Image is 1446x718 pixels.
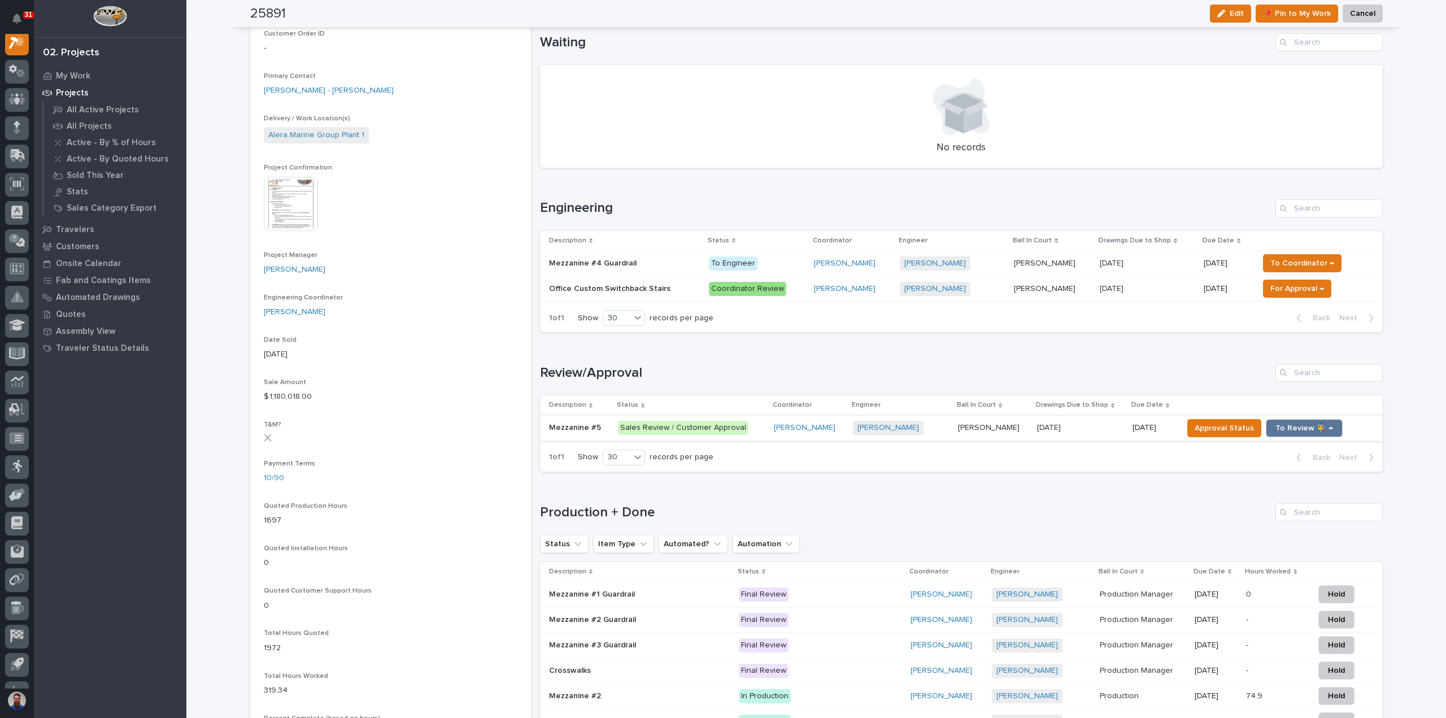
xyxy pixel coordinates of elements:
p: Active - By Quoted Hours [67,154,169,164]
div: To Engineer [709,256,757,271]
span: Date Sold [264,337,297,343]
p: Mezzanine #2 Guardrail [549,613,638,625]
p: Crosswalks [549,664,593,676]
div: Final Review [739,664,789,678]
p: Active - By % of Hours [67,138,156,148]
a: Assembly View [34,323,186,340]
p: All Projects [67,121,112,132]
button: Automation [733,535,800,553]
h1: Production + Done [540,504,1271,521]
p: [DATE] [1100,256,1126,268]
div: Coordinator Review [709,282,786,296]
tr: Office Custom Switchback StairsOffice Custom Switchback Stairs Coordinator Review[PERSON_NAME] [P... [540,276,1383,302]
div: 30 [603,451,630,463]
div: Search [1275,199,1383,217]
a: Active - By Quoted Hours [43,151,186,167]
p: Production [1100,689,1141,701]
p: Show [578,314,598,323]
p: Sales Category Export [67,203,156,214]
a: 10/90 [264,472,284,484]
p: Production Manager [1100,588,1175,599]
a: [PERSON_NAME] - [PERSON_NAME] [264,85,394,97]
div: Notifications31 [14,14,29,32]
tr: Mezzanine #4 GuardrailMezzanine #4 Guardrail To Engineer[PERSON_NAME] [PERSON_NAME] [PERSON_NAME]... [540,251,1383,276]
button: Automated? [659,535,728,553]
button: Back [1287,452,1335,463]
p: Sold This Year [67,171,124,181]
div: Search [1275,33,1383,51]
p: Production Manager [1100,664,1175,676]
p: Onsite Calendar [56,259,121,269]
button: Next [1335,313,1383,323]
span: Project Confirmation [264,164,332,171]
span: Back [1306,452,1330,463]
div: Final Review [739,588,789,602]
span: Total Hours Quoted [264,630,329,637]
div: 30 [603,312,630,324]
p: Coordinator [813,234,852,247]
input: Search [1275,503,1383,521]
p: 319.34 [264,685,517,697]
p: Description [549,399,586,411]
a: [PERSON_NAME] [996,691,1058,701]
span: Quoted Customer Support Hours [264,588,372,594]
div: Sales Review / Customer Approval [618,421,748,435]
p: [PERSON_NAME] [1014,256,1078,268]
a: [PERSON_NAME] [814,259,876,268]
button: users-avatar [5,689,29,712]
a: Traveler Status Details [34,340,186,356]
p: Coordinator [909,565,948,578]
p: Description [549,565,586,578]
p: Engineer [852,399,881,411]
a: [PERSON_NAME] [904,284,966,294]
p: Quotes [56,310,86,320]
a: [PERSON_NAME] [911,590,972,599]
p: Mezzanine #1 Guardrail [549,588,637,599]
button: Item Type [593,535,654,553]
a: My Work [34,67,186,84]
p: $ 1,180,018.00 [264,391,517,403]
p: Coordinator [773,399,812,411]
button: Approval Status [1187,419,1261,437]
span: Quoted Installation Hours [264,545,348,552]
span: Hold [1328,613,1345,626]
a: Sales Category Export [43,200,186,216]
span: 📌 Pin to My Work [1263,7,1331,20]
span: Total Hours Worked [264,673,328,680]
p: 1972 [264,642,517,654]
p: Status [708,234,729,247]
span: Hold [1328,689,1345,703]
h1: Review/Approval [540,365,1271,381]
button: Hold [1318,636,1354,654]
button: Hold [1318,585,1354,603]
p: Due Date [1203,234,1234,247]
button: Hold [1318,662,1354,680]
p: Show [578,452,598,462]
a: [PERSON_NAME] [814,284,876,294]
button: Cancel [1343,5,1383,23]
p: Status [617,399,638,411]
p: [DATE] [1195,615,1237,625]
tr: Mezzanine #1 GuardrailMezzanine #1 Guardrail Final Review[PERSON_NAME] [PERSON_NAME] Production M... [540,582,1383,607]
p: Office Custom Switchback Stairs [549,282,673,294]
p: Ball In Court [957,399,996,411]
p: Status [738,565,759,578]
a: All Projects [43,118,186,134]
p: - [1246,613,1251,625]
input: Search [1275,364,1383,382]
p: [DATE] [1195,590,1237,599]
span: Engineering Coordinator [264,294,343,301]
tr: Mezzanine #2 GuardrailMezzanine #2 Guardrail Final Review[PERSON_NAME] [PERSON_NAME] Production M... [540,607,1383,633]
a: [PERSON_NAME] [264,264,325,276]
p: Stats [67,187,88,197]
a: [PERSON_NAME] [911,666,972,676]
p: [DATE] [1133,423,1174,433]
a: [PERSON_NAME] [996,615,1058,625]
p: Due Date [1131,399,1163,411]
p: Automated Drawings [56,293,140,303]
p: Drawings Due to Shop [1036,399,1108,411]
a: [PERSON_NAME] [911,641,972,650]
button: To Coordinator → [1263,254,1342,272]
a: [PERSON_NAME] [996,641,1058,650]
